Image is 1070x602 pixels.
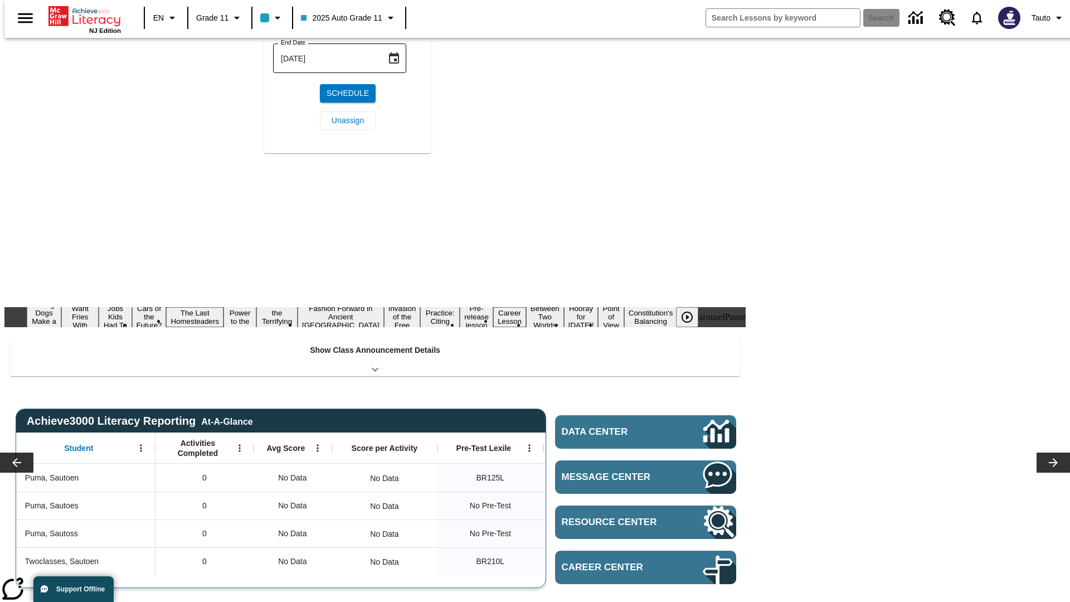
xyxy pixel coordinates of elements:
button: Select a new avatar [991,3,1027,32]
span: Avg Score [266,443,305,453]
span: Puma, Sautoss [25,528,78,540]
div: No Data, Puma, Sautoss [254,520,332,547]
div: 0, Puma, Sautoss [155,520,254,547]
span: Tauto [1032,12,1050,24]
span: Twoclasses, Sautoen [25,556,99,567]
button: Language: EN, Select a language [148,8,184,28]
span: No Pre-Test, Puma, Sautoes [470,500,511,512]
span: 2025 Auto Grade 11 [301,12,382,24]
button: Profile/Settings [1027,8,1070,28]
span: No Data [273,494,312,517]
span: NJ Edition [89,27,121,34]
span: Beginning reader 125 Lexile, Puma, Sautoen [476,472,505,484]
button: Slide 15 Point of View [598,303,624,331]
span: 0 [202,556,207,567]
button: Play [676,307,698,327]
label: End Date [281,38,305,47]
span: Message Center [562,472,670,483]
span: No Data [273,550,312,573]
button: Slide 11 Pre-release lesson [460,303,493,331]
button: Open Menu [231,440,248,457]
button: Slide 8 Fashion Forward in Ancient Rome [298,303,384,331]
div: Play [676,307,709,327]
button: Slide 14 Hooray for Constitution Day! [564,303,599,331]
button: Lesson carousel, Next [1037,453,1070,473]
span: Grade 11 [196,12,228,24]
button: Class color is light blue. Change class color [256,8,289,28]
a: Data Center [555,415,736,449]
span: No Data [273,467,312,489]
span: Score per Activity [352,443,418,453]
button: Choose date, selected date is Sep 10, 2025 [383,47,405,70]
div: No Data, Twoclasses, Sautoen [254,547,332,575]
button: Open Menu [309,440,326,457]
button: Slide 7 Attack of the Terrifying Tomatoes [256,299,298,336]
a: Data Center [902,3,932,33]
div: heroCarouselPause [677,312,746,322]
input: search field [706,9,860,27]
span: No Pre-Test, Puma, Sautoss [470,528,511,540]
button: Slide 13 Between Two Worlds [526,303,564,331]
button: Support Offline [33,576,114,602]
button: Slide 3 Dirty Jobs Kids Had To Do [99,294,132,339]
span: 0 [202,472,207,484]
p: Show Class Announcement Details [310,344,440,356]
div: 0, Puma, Sautoes [155,492,254,520]
span: Data Center [562,426,666,438]
div: 0, Puma, Sautoen [155,464,254,492]
span: Support Offline [56,585,105,593]
span: Puma, Sautoes [25,500,79,512]
span: Pre-Test Lexile [456,443,512,453]
div: Home [48,4,121,34]
a: Message Center [555,460,736,494]
span: Schedule [327,88,369,99]
span: 0 [202,500,207,512]
span: Achieve3000 Literacy Reporting [27,415,253,428]
span: Puma, Sautoen [25,472,79,484]
button: Class: 2025 Auto Grade 11, Select your class [296,8,401,28]
div: No Data, Puma, Sautoen [254,464,332,492]
span: Unassign [332,115,364,127]
div: No Data, Twoclasses, Sautoen [364,551,404,573]
button: Schedule [320,84,376,103]
a: Notifications [962,3,991,32]
a: Home [48,5,121,27]
button: Slide 5 The Last Homesteaders [166,307,223,327]
span: Student [64,443,93,453]
a: Resource Center, Will open in new tab [932,3,962,33]
span: No Data [273,522,312,545]
div: No Data, Puma, Sautoen [364,467,404,489]
body: Maximum 600 characters Press Escape to exit toolbar Press Alt + F10 to reach toolbar [4,9,163,19]
div: No Data, Puma, Sautoes [364,495,404,517]
div: Show Class Announcement Details [10,338,740,376]
span: EN [153,12,164,24]
button: Open Menu [133,440,149,457]
span: 0 [202,528,207,540]
div: No Data, Puma, Sautoes [254,492,332,520]
button: Unassign [320,111,376,130]
button: Slide 10 Mixed Practice: Citing Evidence [420,299,460,336]
div: At-A-Glance [201,415,252,427]
input: MMMM-DD-YYYY [273,43,378,73]
button: Open Menu [521,440,538,457]
span: Beginning reader 210 Lexile, Twoclasses, Sautoen [476,556,505,567]
button: Open side menu [9,2,42,35]
span: Career Center [562,562,670,573]
a: Resource Center, Will open in new tab [555,506,736,539]
button: Slide 16 The Constitution's Balancing Act [624,299,678,336]
button: Slide 6 Solar Power to the People [223,299,256,336]
div: 0, Twoclasses, Sautoen [155,547,254,575]
img: Avatar [998,7,1020,29]
button: Slide 12 Career Lesson [493,307,526,327]
button: Grade: Grade 11, Select a grade [192,8,248,28]
button: Slide 2 Do You Want Fries With That? [61,294,99,339]
button: Slide 4 Cars of the Future? [132,303,167,331]
span: Resource Center [562,517,670,528]
button: Slide 9 The Invasion of the Free CD [384,294,421,339]
div: No Data, Puma, Sautoss [364,523,404,545]
button: Slide 1 Diving Dogs Make a Splash [27,299,61,336]
a: Career Center [555,551,736,584]
span: Activities Completed [161,438,235,458]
